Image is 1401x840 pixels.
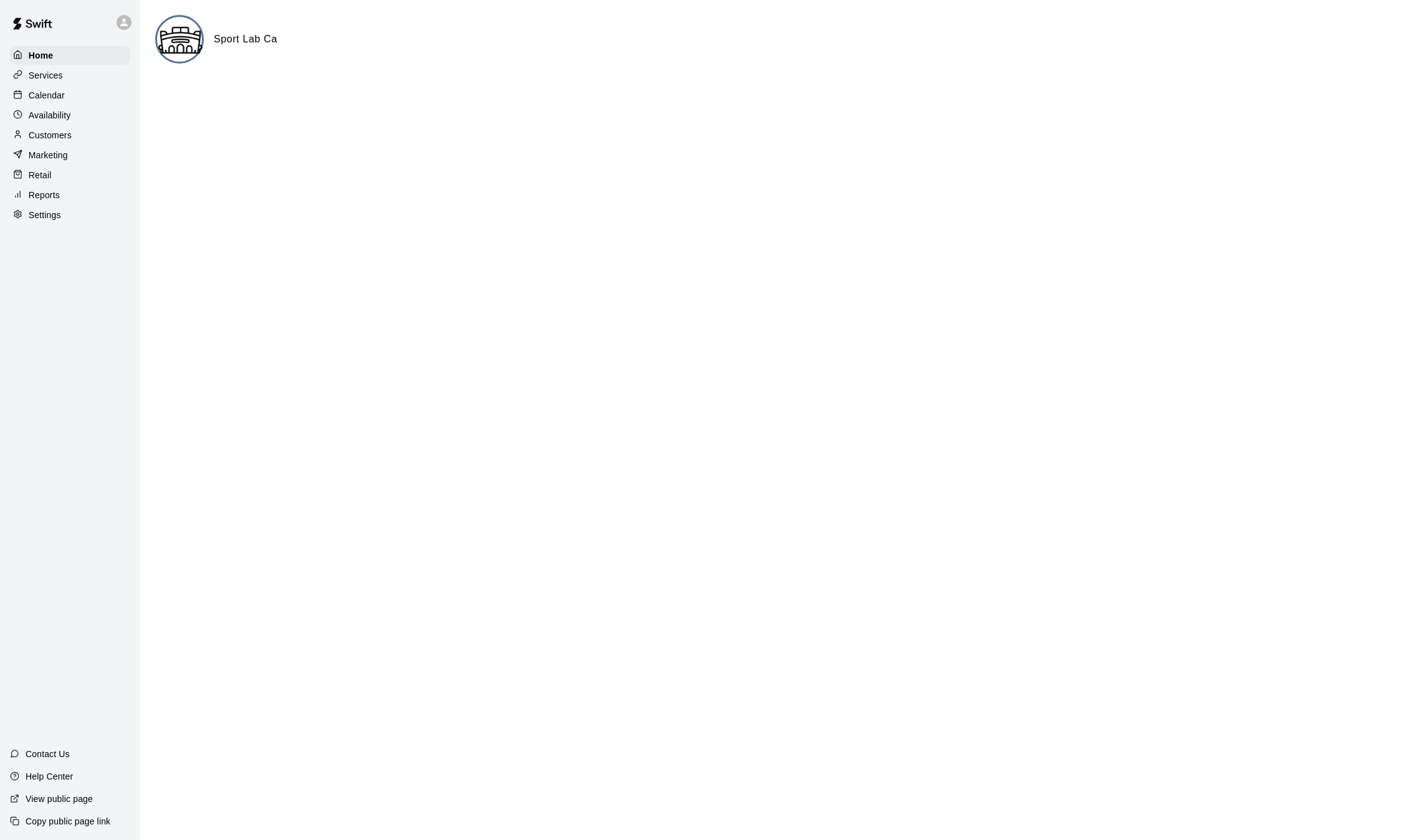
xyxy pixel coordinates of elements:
[10,186,130,204] a: Reports
[26,815,110,828] p: Copy public page link
[214,31,277,47] h6: Sport Lab Ca
[10,86,130,105] a: Calendar
[29,209,61,221] p: Settings
[10,46,130,65] a: Home
[29,149,68,161] p: Marketing
[157,17,204,64] img: Sport Lab Ca logo
[29,129,72,141] p: Customers
[10,206,130,224] a: Settings
[10,106,130,125] a: Availability
[29,189,60,201] p: Reports
[10,146,130,165] a: Marketing
[29,169,52,181] p: Retail
[29,109,71,122] p: Availability
[26,770,73,783] p: Help Center
[29,49,54,62] p: Home
[26,748,70,760] p: Contact Us
[10,126,130,145] a: Customers
[29,89,65,102] p: Calendar
[29,69,63,82] p: Services
[10,66,130,85] a: Services
[26,793,93,805] p: View public page
[10,166,130,184] a: Retail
